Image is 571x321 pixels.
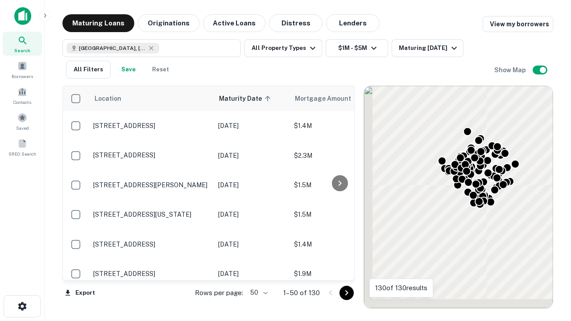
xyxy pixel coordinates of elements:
th: Mortgage Amount [290,86,388,111]
img: capitalize-icon.png [14,7,31,25]
button: Save your search to get updates of matches that match your search criteria. [114,61,143,78]
p: [DATE] [218,269,285,279]
p: [STREET_ADDRESS] [93,151,209,159]
p: [DATE] [218,121,285,131]
th: Location [89,86,214,111]
h6: Show Map [494,65,527,75]
button: Distress [269,14,323,32]
p: [STREET_ADDRESS] [93,240,209,248]
button: All Property Types [244,39,322,57]
p: [STREET_ADDRESS] [93,122,209,130]
button: Go to next page [339,286,354,300]
span: Contacts [13,99,31,106]
button: Export [62,286,97,300]
p: Rows per page: [195,288,243,298]
a: View my borrowers [483,16,553,32]
iframe: Chat Widget [526,250,571,292]
p: $1.5M [294,180,383,190]
div: 0 0 [364,86,553,308]
p: [DATE] [218,151,285,160]
p: $1.9M [294,269,383,279]
span: Borrowers [12,73,33,80]
a: Contacts [3,83,42,107]
p: 1–50 of 130 [283,288,320,298]
button: Maturing Loans [62,14,134,32]
button: Active Loans [203,14,265,32]
p: [STREET_ADDRESS][US_STATE] [93,210,209,218]
p: [DATE] [218,180,285,190]
span: [GEOGRAPHIC_DATA], [GEOGRAPHIC_DATA], [GEOGRAPHIC_DATA] [79,44,146,52]
p: [DATE] [218,210,285,219]
button: [GEOGRAPHIC_DATA], [GEOGRAPHIC_DATA], [GEOGRAPHIC_DATA] [62,39,241,57]
span: Search [14,47,30,54]
span: SREO Search [8,150,36,157]
th: Maturity Date [214,86,290,111]
button: Reset [146,61,175,78]
span: Saved [16,124,29,132]
p: [STREET_ADDRESS][PERSON_NAME] [93,181,209,189]
span: Maturity Date [219,93,273,104]
a: Saved [3,109,42,133]
p: [DATE] [218,239,285,249]
p: 130 of 130 results [375,283,427,293]
div: Maturing [DATE] [399,43,459,53]
p: $1.4M [294,239,383,249]
span: Mortgage Amount [295,93,363,104]
button: $1M - $5M [326,39,388,57]
button: Originations [138,14,199,32]
p: $2.3M [294,151,383,160]
div: 50 [247,286,269,299]
button: All Filters [66,61,111,78]
a: SREO Search [3,135,42,159]
p: [STREET_ADDRESS] [93,270,209,278]
p: $1.4M [294,121,383,131]
p: $1.5M [294,210,383,219]
span: Location [94,93,121,104]
a: Borrowers [3,58,42,82]
a: Search [3,32,42,56]
button: Lenders [326,14,380,32]
button: Maturing [DATE] [392,39,463,57]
